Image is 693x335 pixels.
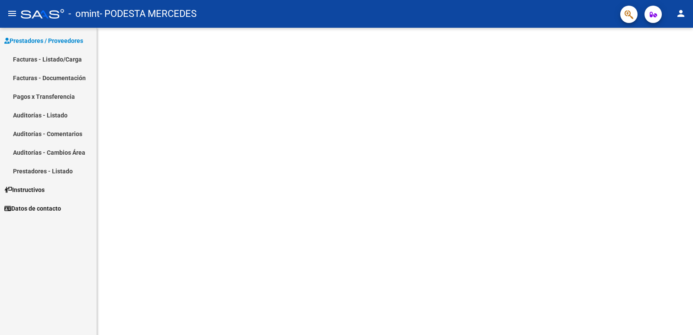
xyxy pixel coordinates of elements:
mat-icon: person [676,8,686,19]
span: Instructivos [4,185,45,195]
span: Prestadores / Proveedores [4,36,83,46]
span: Datos de contacto [4,204,61,213]
iframe: Intercom live chat [664,306,684,326]
span: - omint [68,4,100,23]
span: - PODESTA MERCEDES [100,4,197,23]
mat-icon: menu [7,8,17,19]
